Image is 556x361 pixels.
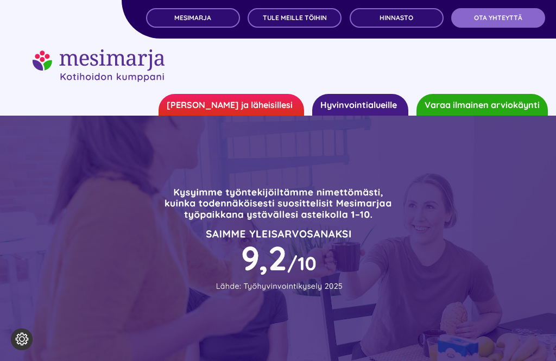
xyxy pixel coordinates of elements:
[159,94,304,116] a: [PERSON_NAME] ja läheisillesi
[451,8,545,28] a: OTA YHTEYTTÄ
[416,94,548,116] a: Varaa ilmainen arviokäynti
[350,8,444,28] a: Hinnasto
[174,14,211,22] span: MESIMARJA
[146,8,240,28] a: MESIMARJA
[33,49,165,82] img: Mesimarjasi Kotihoidon kumppani
[33,48,165,61] a: mesimarjasi
[380,14,413,22] span: Hinnasto
[474,14,522,22] span: OTA YHTEYTTÄ
[312,94,408,116] a: Hyvinvointialueille
[263,14,327,22] span: TULE MEILLE TÖIHIN
[11,328,33,350] button: Evästeasetukset
[248,8,342,28] a: TULE MEILLE TÖIHIN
